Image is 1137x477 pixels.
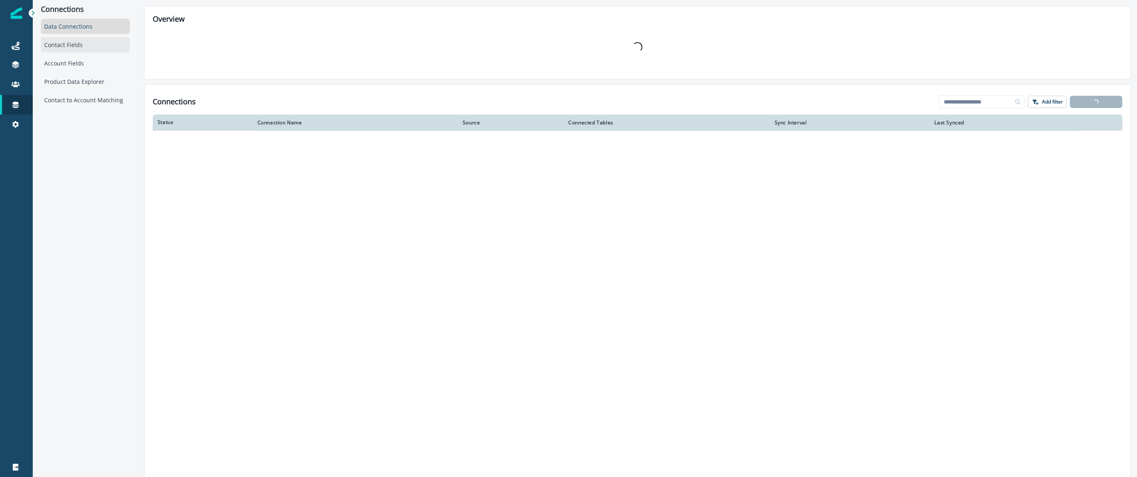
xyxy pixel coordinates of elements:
[41,92,130,108] div: Contact to Account Matching
[11,7,22,19] img: Inflection
[153,15,1122,24] h2: Overview
[41,19,130,34] div: Data Connections
[1042,99,1063,105] p: Add filter
[258,119,453,126] div: Connection Name
[41,56,130,71] div: Account Fields
[158,119,248,126] div: Status
[568,119,764,126] div: Connected Tables
[1028,96,1067,108] button: Add filter
[775,119,925,126] div: Sync Interval
[463,119,558,126] div: Source
[153,97,196,106] h1: Connections
[41,74,130,89] div: Product Data Explorer
[934,119,1075,126] div: Last Synced
[41,37,130,52] div: Contact Fields
[41,5,130,14] p: Connections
